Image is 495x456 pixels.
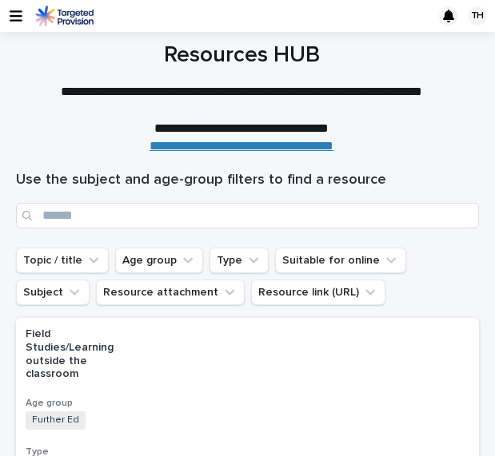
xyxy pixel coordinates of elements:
[468,6,487,26] div: TH
[96,280,245,305] button: Resource attachment
[26,411,86,429] span: Further Ed
[210,248,269,273] button: Type
[275,248,406,273] button: Suitable for online
[16,41,468,70] h1: Resources HUB
[16,248,109,273] button: Topic / title
[115,248,203,273] button: Age group
[35,6,94,26] img: M5nRWzHhSzIhMunXDL62
[16,203,479,228] input: Search
[251,280,385,305] button: Resource link (URL)
[16,280,90,305] button: Subject
[16,171,479,190] h1: Use the subject and age-group filters to find a resource
[26,327,140,381] p: Field Studies/Learning outside the classroom
[26,397,469,410] h3: Age group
